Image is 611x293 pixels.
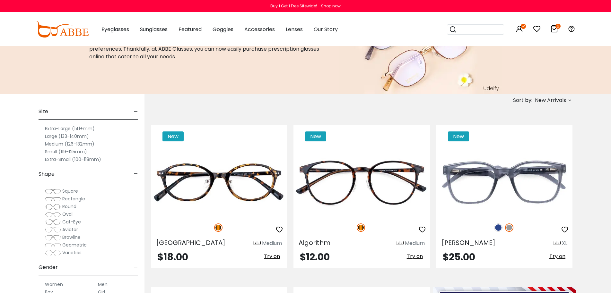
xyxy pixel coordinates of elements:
[45,155,101,163] label: Extra-Small (100-118mm)
[36,21,89,38] img: abbeglasses.com
[314,26,338,33] span: Our Story
[134,260,138,275] span: -
[157,250,188,264] span: $18.00
[443,250,475,264] span: $25.00
[405,252,425,261] button: Try on
[300,250,330,264] span: $12.00
[39,260,58,275] span: Gender
[405,239,425,247] div: Medium
[45,227,61,233] img: Aviator.png
[45,140,94,148] label: Medium (126-132mm)
[62,219,81,225] span: Cat-Eye
[293,148,430,216] img: Tortoise Algorithm - TR ,Adjust Nose Pads
[101,26,129,33] span: Eyeglasses
[270,3,317,9] div: Buy 1 Get 1 Free Sitewide!
[549,253,565,260] span: Try on
[357,223,365,232] img: Tortoise
[162,131,184,141] span: New
[262,252,282,261] button: Try on
[151,148,287,216] img: Tortoise Manchester - TR ,Adjust Nose Pads
[305,131,326,141] span: New
[547,252,567,261] button: Try on
[244,26,275,33] span: Accessories
[213,26,233,33] span: Goggles
[45,280,63,288] label: Women
[553,241,561,246] img: size ruler
[62,211,73,217] span: Oval
[262,239,282,247] div: Medium
[562,239,567,247] div: XL
[45,250,61,256] img: Varieties.png
[98,280,108,288] label: Men
[513,96,532,104] span: Sort by:
[156,238,225,247] span: [GEOGRAPHIC_DATA]
[494,223,502,232] img: Blue
[45,242,61,248] img: Geometric.png
[62,196,85,202] span: Rectangle
[45,211,61,218] img: Oval.png
[436,148,572,216] img: Gray Barnett - TR ,Universal Bridge Fit
[555,24,561,29] i: 6
[45,132,89,140] label: Large (133-140mm)
[39,104,48,119] span: Size
[253,241,261,246] img: size ruler
[62,188,78,194] span: Square
[45,204,61,210] img: Round.png
[45,188,61,195] img: Square.png
[396,241,404,246] img: size ruler
[179,26,202,33] span: Featured
[441,238,495,247] span: [PERSON_NAME]
[45,219,61,225] img: Cat-Eye.png
[62,242,87,248] span: Geometric
[62,249,82,256] span: Varieties
[62,203,76,210] span: Round
[535,95,566,106] span: New Arrivals
[134,104,138,119] span: -
[407,253,423,260] span: Try on
[505,223,513,232] img: Gray
[299,238,330,247] span: Algorithm
[134,166,138,182] span: -
[45,234,61,241] img: Browline.png
[264,253,280,260] span: Try on
[318,3,341,9] a: Shop now
[321,3,341,9] div: Shop now
[45,196,61,202] img: Rectangle.png
[39,166,55,182] span: Shape
[62,234,81,240] span: Browline
[448,131,469,141] span: New
[140,26,168,33] span: Sunglasses
[62,226,78,233] span: Aviator
[214,223,223,232] img: Tortoise
[45,148,87,155] label: Small (119-125mm)
[550,26,558,34] a: 6
[286,26,303,33] span: Lenses
[45,125,95,132] label: Extra-Large (141+mm)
